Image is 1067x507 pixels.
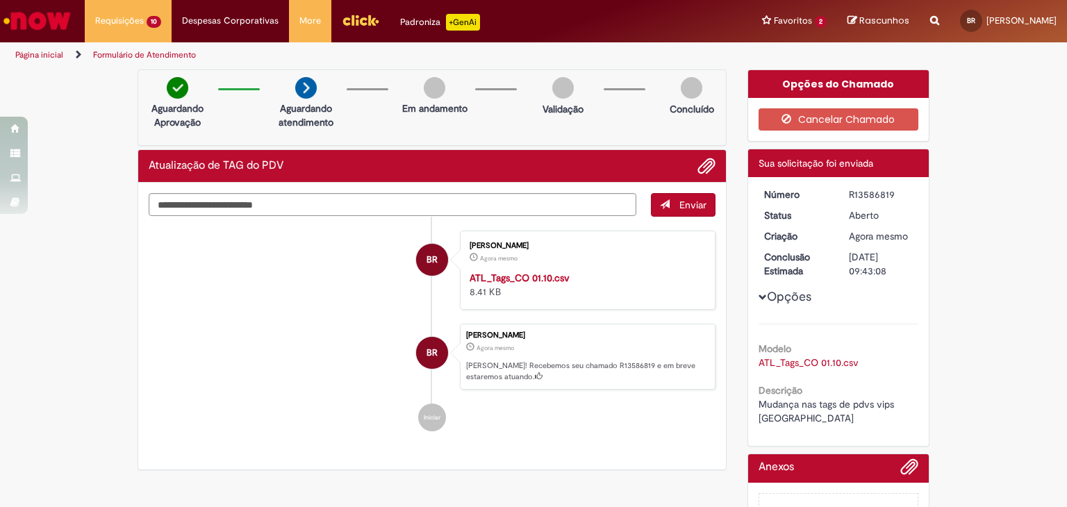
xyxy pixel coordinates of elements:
p: Aguardando Aprovação [144,101,211,129]
img: img-circle-grey.png [552,77,574,99]
div: [DATE] 09:43:08 [849,250,913,278]
span: Mudança nas tags de pdvs vips [GEOGRAPHIC_DATA] [759,398,897,424]
p: Aguardando atendimento [272,101,340,129]
span: [PERSON_NAME] [986,15,1057,26]
button: Cancelar Chamado [759,108,919,131]
button: Adicionar anexos [900,458,918,483]
h2: Anexos [759,461,794,474]
a: Página inicial [15,49,63,60]
ul: Trilhas de página [10,42,701,68]
dt: Conclusão Estimada [754,250,839,278]
div: Padroniza [400,14,480,31]
img: arrow-next.png [295,77,317,99]
span: BR [967,16,975,25]
ul: Histórico de tíquete [149,217,716,446]
span: Agora mesmo [477,344,514,352]
dt: Número [754,188,839,201]
span: BR [427,336,438,369]
p: [PERSON_NAME]! Recebemos seu chamado R13586819 e em breve estaremos atuando. [466,360,708,382]
p: Validação [543,102,584,116]
div: Beatriz Fernandes Raposo [416,337,448,369]
span: More [299,14,321,28]
span: Agora mesmo [849,230,908,242]
span: Enviar [679,199,706,211]
span: BR [427,243,438,276]
span: Agora mesmo [480,254,518,263]
button: Adicionar anexos [697,157,716,175]
img: check-circle-green.png [167,77,188,99]
p: +GenAi [446,14,480,31]
div: 01/10/2025 15:43:04 [849,229,913,243]
span: Rascunhos [859,14,909,27]
div: 8.41 KB [470,271,701,299]
p: Concluído [670,102,714,116]
a: Formulário de Atendimento [93,49,196,60]
span: Sua solicitação foi enviada [759,157,873,169]
time: 01/10/2025 15:43:04 [477,344,514,352]
span: Favoritos [774,14,812,28]
span: Requisições [95,14,144,28]
a: ATL_Tags_CO 01.10.csv [470,272,570,284]
button: Enviar [651,193,716,217]
div: [PERSON_NAME] [470,242,701,250]
span: Despesas Corporativas [182,14,279,28]
textarea: Digite sua mensagem aqui... [149,193,636,217]
div: R13586819 [849,188,913,201]
div: Aberto [849,208,913,222]
dt: Status [754,208,839,222]
div: Opções do Chamado [748,70,929,98]
img: img-circle-grey.png [681,77,702,99]
img: click_logo_yellow_360x200.png [342,10,379,31]
time: 01/10/2025 15:42:51 [480,254,518,263]
dt: Criação [754,229,839,243]
div: Beatriz Fernandes Raposo [416,244,448,276]
b: Modelo [759,342,791,355]
span: 2 [815,16,827,28]
time: 01/10/2025 15:43:04 [849,230,908,242]
div: [PERSON_NAME] [466,331,708,340]
h2: Atualização de TAG do PDV Histórico de tíquete [149,160,283,172]
b: Descrição [759,384,802,397]
a: Download de ATL_Tags_CO 01.10.csv [759,356,859,369]
span: 10 [147,16,161,28]
img: ServiceNow [1,7,73,35]
a: Rascunhos [847,15,909,28]
li: Beatriz Fernandes Raposo [149,324,716,390]
img: img-circle-grey.png [424,77,445,99]
p: Em andamento [402,101,468,115]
